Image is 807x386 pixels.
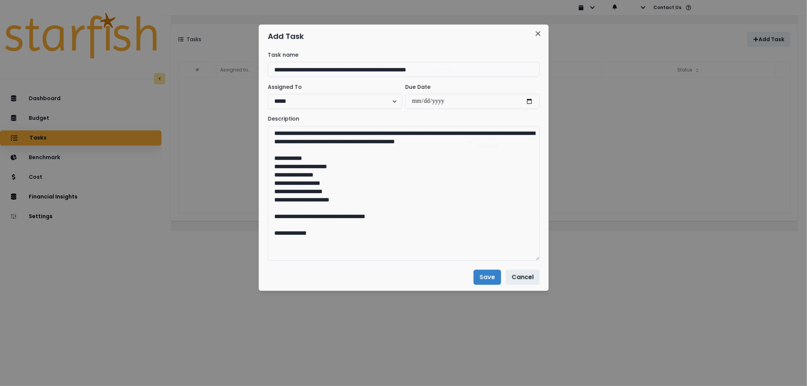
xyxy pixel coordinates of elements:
label: Assigned To [267,83,397,91]
button: Save [473,270,501,285]
label: Task name [267,51,535,59]
label: Due Date [405,83,535,91]
button: Close [532,28,544,40]
label: Description [267,115,535,123]
header: Add Task [258,25,548,48]
button: Cancel [505,270,540,285]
